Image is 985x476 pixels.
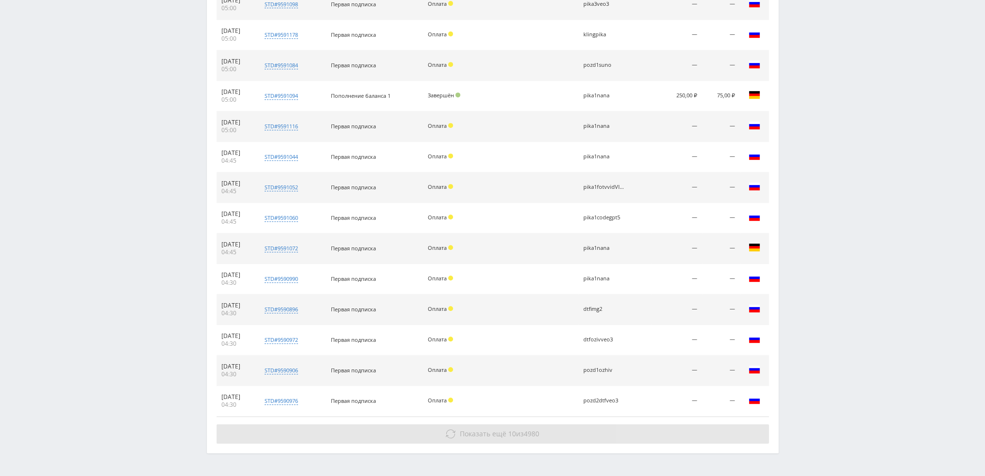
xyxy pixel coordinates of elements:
div: 05:00 [221,96,250,104]
img: rus.png [749,28,760,40]
div: std#9591094 [265,92,298,100]
div: [DATE] [221,241,250,248]
span: Первая подписка [331,306,376,313]
span: Холд [448,1,453,6]
div: pika1fotvvidVIDGEN [583,184,627,190]
span: Холд [448,154,453,158]
span: Оплата [428,122,447,129]
td: — [702,264,740,294]
div: std#9591060 [265,214,298,222]
div: std#9591084 [265,61,298,69]
span: Холд [448,31,453,36]
div: [DATE] [221,88,250,96]
div: [DATE] [221,363,250,370]
td: — [702,172,740,203]
td: — [702,294,740,325]
div: 04:45 [221,248,250,256]
div: pika1nana [583,276,627,282]
img: rus.png [749,211,760,223]
div: dtfimg2 [583,306,627,312]
span: Холд [448,337,453,341]
div: pozd1ozhiv [583,367,627,373]
span: Оплата [428,336,447,343]
span: Оплата [428,244,447,251]
div: klingpika [583,31,627,38]
div: pika3veo3 [583,1,627,7]
span: Оплата [428,366,447,373]
div: pika1nana [583,245,627,251]
span: Первая подписка [331,336,376,343]
div: [DATE] [221,119,250,126]
div: [DATE] [221,332,250,340]
span: Холд [448,367,453,372]
span: Первая подписка [331,184,376,191]
div: dtfozivveo3 [583,337,627,343]
span: Оплата [428,275,447,282]
span: Первая подписка [331,245,376,252]
span: Холд [448,184,453,189]
img: rus.png [749,364,760,375]
div: [DATE] [221,393,250,401]
div: std#9590896 [265,306,298,313]
div: [DATE] [221,180,250,187]
div: [DATE] [221,271,250,279]
td: — [651,172,702,203]
span: Первая подписка [331,275,376,282]
span: Показать ещё [460,429,506,438]
span: Первая подписка [331,214,376,221]
img: rus.png [749,272,760,284]
span: Первая подписка [331,367,376,374]
div: 04:30 [221,370,250,378]
div: 04:45 [221,187,250,195]
td: — [651,355,702,386]
td: — [651,20,702,50]
div: 04:30 [221,309,250,317]
div: [DATE] [221,27,250,35]
div: std#9591178 [265,31,298,39]
div: std#9590976 [265,397,298,405]
span: Холд [448,245,453,250]
div: std#9591072 [265,245,298,252]
div: 04:30 [221,279,250,287]
div: 04:45 [221,218,250,226]
div: std#9591116 [265,123,298,130]
td: — [702,142,740,172]
span: Подтвержден [455,92,460,97]
span: Первая подписка [331,0,376,8]
div: 04:30 [221,401,250,409]
img: deu.png [749,242,760,253]
td: — [702,20,740,50]
div: 04:30 [221,340,250,348]
td: — [651,50,702,81]
img: rus.png [749,181,760,192]
span: Оплата [428,31,447,38]
span: Первая подписка [331,397,376,404]
span: Первая подписка [331,153,376,160]
span: Холд [448,276,453,280]
button: Показать ещё 10из4980 [217,424,769,444]
span: Оплата [428,214,447,221]
div: pika1codegpt5 [583,215,627,221]
div: pika1nana [583,92,627,99]
td: — [702,233,740,264]
div: std#9591052 [265,184,298,191]
div: pika1nana [583,154,627,160]
td: — [702,111,740,142]
td: — [651,294,702,325]
div: pozd2dtfveo3 [583,398,627,404]
div: [DATE] [221,149,250,157]
div: 05:00 [221,4,250,12]
td: — [702,386,740,416]
img: deu.png [749,89,760,101]
span: 10 [508,429,516,438]
span: Холд [448,62,453,67]
img: rus.png [749,59,760,70]
div: std#9591098 [265,0,298,8]
div: std#9590972 [265,336,298,344]
span: Первая подписка [331,31,376,38]
div: std#9590990 [265,275,298,283]
div: [DATE] [221,58,250,65]
td: — [651,203,702,233]
span: из [460,429,539,438]
span: Оплата [428,397,447,404]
